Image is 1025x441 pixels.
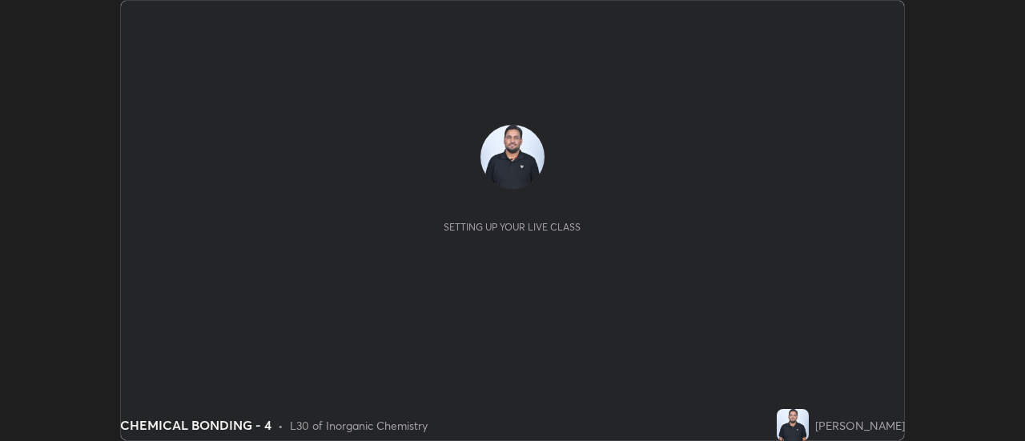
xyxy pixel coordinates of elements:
[278,417,283,434] div: •
[290,417,428,434] div: L30 of Inorganic Chemistry
[480,125,545,189] img: e1c97fa6ee1c4dd2a6afcca3344b7cb0.jpg
[777,409,809,441] img: e1c97fa6ee1c4dd2a6afcca3344b7cb0.jpg
[815,417,905,434] div: [PERSON_NAME]
[120,415,271,435] div: CHEMICAL BONDING - 4
[444,221,581,233] div: Setting up your live class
